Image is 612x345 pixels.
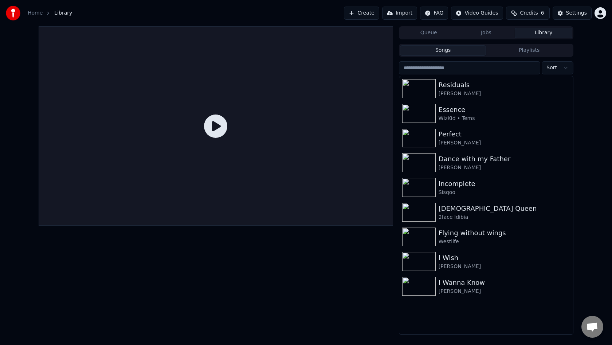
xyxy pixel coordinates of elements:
[54,9,72,17] span: Library
[439,238,570,245] div: Westlife
[439,278,570,288] div: I Wanna Know
[439,263,570,270] div: [PERSON_NAME]
[439,253,570,263] div: I Wish
[439,80,570,90] div: Residuals
[28,9,72,17] nav: breadcrumb
[546,64,557,71] span: Sort
[382,7,417,20] button: Import
[439,129,570,139] div: Perfect
[344,7,379,20] button: Create
[506,7,550,20] button: Credits6
[566,9,587,17] div: Settings
[439,90,570,97] div: [PERSON_NAME]
[486,45,572,56] button: Playlists
[400,45,486,56] button: Songs
[439,179,570,189] div: Incomplete
[439,115,570,122] div: WizKid • Tems
[458,28,515,38] button: Jobs
[439,203,570,214] div: [DEMOGRAPHIC_DATA] Queen
[553,7,592,20] button: Settings
[515,28,572,38] button: Library
[439,139,570,147] div: [PERSON_NAME]
[581,316,603,338] a: Open chat
[541,9,544,17] span: 6
[439,214,570,221] div: 2face Idibia
[439,189,570,196] div: Sisqoo
[439,288,570,295] div: [PERSON_NAME]
[439,228,570,238] div: Flying without wings
[439,164,570,171] div: [PERSON_NAME]
[439,105,570,115] div: Essence
[28,9,43,17] a: Home
[420,7,448,20] button: FAQ
[439,154,570,164] div: Dance with my Father
[6,6,20,20] img: youka
[451,7,503,20] button: Video Guides
[520,9,538,17] span: Credits
[400,28,458,38] button: Queue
